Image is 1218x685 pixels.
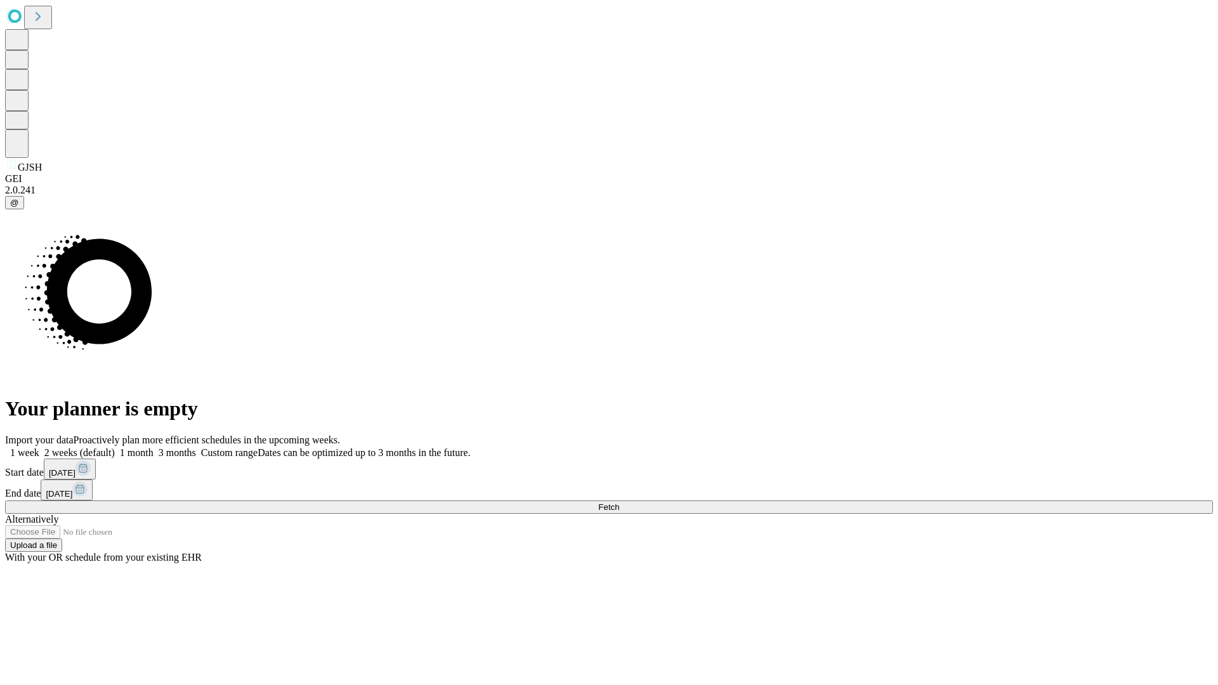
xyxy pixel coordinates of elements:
span: GJSH [18,162,42,173]
span: Alternatively [5,514,58,525]
span: Proactively plan more efficient schedules in the upcoming weeks. [74,434,340,445]
div: 2.0.241 [5,185,1213,196]
span: Import your data [5,434,74,445]
span: [DATE] [49,468,75,478]
h1: Your planner is empty [5,397,1213,421]
span: 3 months [159,447,196,458]
button: Fetch [5,500,1213,514]
button: [DATE] [44,459,96,480]
span: 1 month [120,447,154,458]
button: @ [5,196,24,209]
span: Fetch [598,502,619,512]
span: With your OR schedule from your existing EHR [5,552,202,563]
button: [DATE] [41,480,93,500]
span: 1 week [10,447,39,458]
span: @ [10,198,19,207]
button: Upload a file [5,538,62,552]
div: Start date [5,459,1213,480]
div: GEI [5,173,1213,185]
span: 2 weeks (default) [44,447,115,458]
div: End date [5,480,1213,500]
span: Custom range [201,447,258,458]
span: [DATE] [46,489,72,499]
span: Dates can be optimized up to 3 months in the future. [258,447,470,458]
